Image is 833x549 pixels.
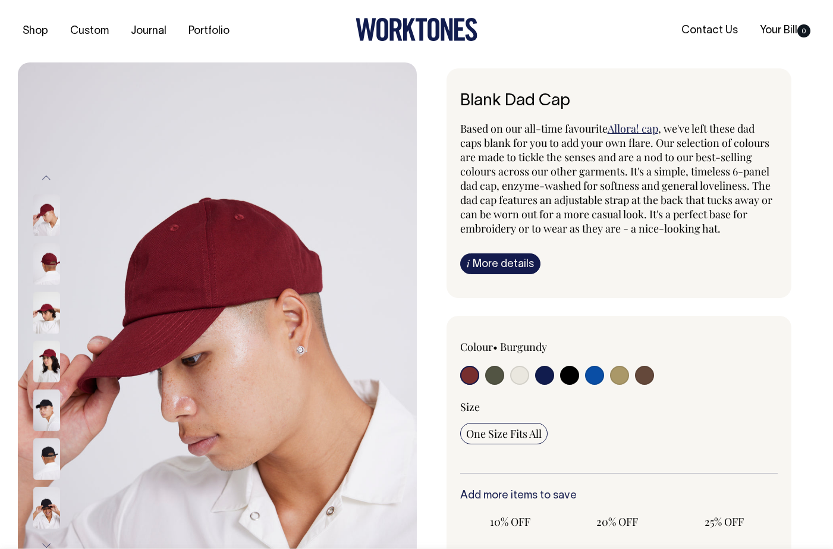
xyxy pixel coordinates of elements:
[33,194,60,236] img: burgundy
[677,21,743,40] a: Contact Us
[460,92,778,111] h6: Blank Dad Cap
[466,515,554,529] span: 10% OFF
[33,341,60,382] img: burgundy
[126,21,171,41] a: Journal
[37,164,55,191] button: Previous
[33,438,60,480] img: black
[460,121,772,236] span: , we've left these dad caps blank for you to add your own flare. Our selection of colours are mad...
[184,21,234,41] a: Portfolio
[460,490,778,502] h6: Add more items to save
[460,340,587,354] div: Colour
[460,423,548,444] input: One Size Fits All
[567,511,667,532] input: 20% OFF
[460,253,540,274] a: iMore details
[18,21,53,41] a: Shop
[460,400,778,414] div: Size
[33,390,60,431] img: black
[573,515,661,529] span: 20% OFF
[755,21,815,40] a: Your Bill0
[460,511,560,532] input: 10% OFF
[65,21,114,41] a: Custom
[466,426,542,441] span: One Size Fits All
[33,487,60,529] img: black
[608,121,658,136] a: Allora! cap
[33,243,60,285] img: burgundy
[500,340,547,354] label: Burgundy
[674,511,774,532] input: 25% OFF
[680,515,768,529] span: 25% OFF
[493,340,498,354] span: •
[33,292,60,334] img: burgundy
[460,121,608,136] span: Based on our all-time favourite
[797,24,810,37] span: 0
[467,257,470,269] span: i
